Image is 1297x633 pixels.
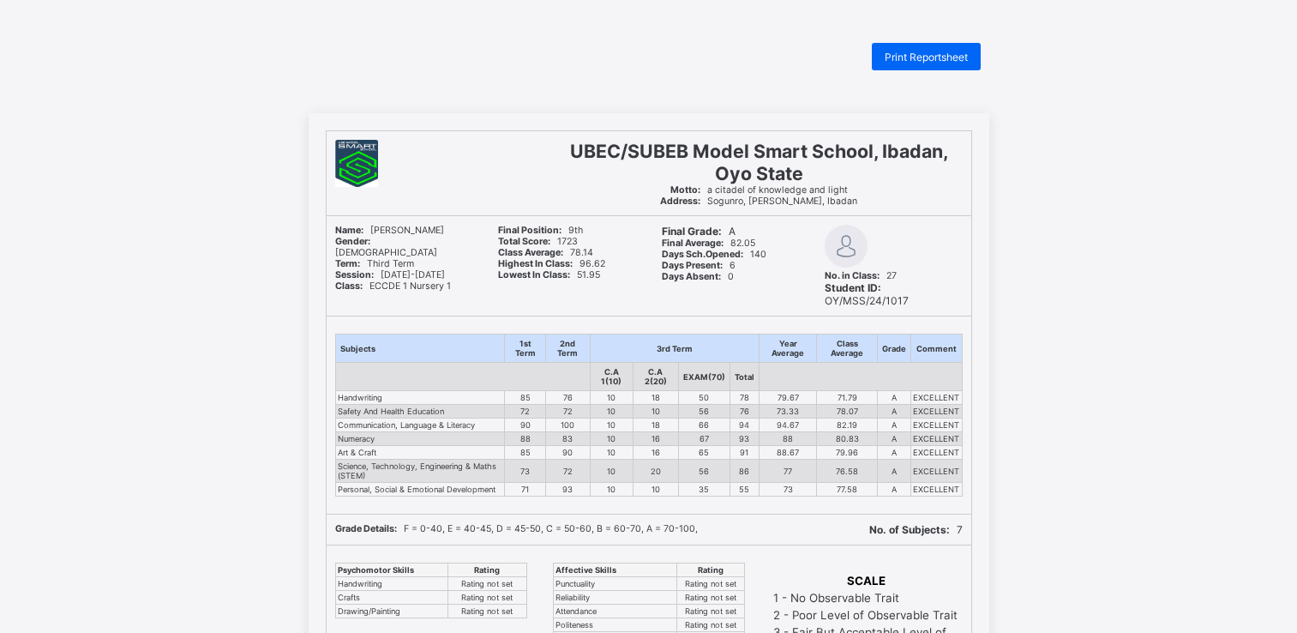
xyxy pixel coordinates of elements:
th: Year Average [759,335,817,363]
b: Days Absent: [662,271,721,282]
td: 80.83 [817,432,878,446]
td: 72 [546,460,590,483]
th: Total [730,363,759,391]
th: Comment [911,335,962,363]
td: Communication, Language & Literacy [335,419,505,432]
th: Class Average [817,335,878,363]
span: 0 [662,271,734,282]
th: 2nd Term [546,335,590,363]
td: 10 [633,405,679,419]
td: 73 [505,460,546,483]
span: ECCDE 1 Nursery 1 [335,280,451,292]
td: Handwriting [335,577,448,591]
td: 82.19 [817,419,878,432]
span: [PERSON_NAME] [335,225,444,236]
td: 56 [678,460,730,483]
td: Drawing/Painting [335,605,448,618]
span: [DATE]-[DATE] [335,269,445,280]
b: Total Score: [498,236,550,247]
td: 73 [759,483,817,497]
td: EXCELLENT [911,483,962,497]
td: EXCELLENT [911,405,962,419]
td: 93 [730,432,759,446]
td: 76 [546,391,590,405]
th: C.A 1(10) [590,363,633,391]
td: 65 [678,446,730,460]
th: SCALE [772,573,961,588]
b: Grade Details: [335,523,397,534]
span: [DEMOGRAPHIC_DATA] [335,236,437,258]
td: 85 [505,391,546,405]
b: No. in Class: [825,270,880,281]
td: 50 [678,391,730,405]
td: Attendance [553,605,677,618]
td: 20 [633,460,679,483]
td: 35 [678,483,730,497]
td: Numeracy [335,432,505,446]
b: Days Sch.Opened: [662,249,743,260]
td: Rating not set [448,591,526,605]
b: Days Present: [662,260,723,271]
th: 3rd Term [590,335,759,363]
span: Sogunro, [PERSON_NAME], Ibadan [660,196,857,207]
b: Motto: [670,184,700,196]
td: A [878,483,911,497]
td: 16 [633,446,679,460]
b: No. of Subjects: [869,523,950,536]
td: 10 [590,432,633,446]
td: A [878,391,911,405]
th: Rating [448,564,526,577]
td: 10 [590,419,633,432]
td: 79.67 [759,391,817,405]
b: Student ID: [825,281,881,294]
td: 67 [678,432,730,446]
td: EXCELLENT [911,391,962,405]
td: Crafts [335,591,448,605]
td: Art & Craft [335,446,505,460]
td: 10 [590,460,633,483]
td: 72 [505,405,546,419]
td: 88 [759,432,817,446]
span: OY/MSS/24/1017 [825,281,909,307]
b: Class: [335,280,363,292]
td: 10 [590,446,633,460]
td: 72 [546,405,590,419]
td: 18 [633,391,679,405]
td: Rating not set [677,605,744,618]
td: 10 [590,405,633,419]
td: 73.33 [759,405,817,419]
span: a citadel of knowledge and light [670,184,848,196]
th: Grade [878,335,911,363]
td: Reliability [553,591,677,605]
b: Lowest In Class: [498,269,570,280]
td: A [878,405,911,419]
td: Rating not set [677,577,744,591]
td: 10 [633,483,679,497]
span: 96.62 [498,258,605,269]
span: A [662,225,736,238]
td: EXCELLENT [911,460,962,483]
td: 2 - Poor Level of Observable Trait [772,607,961,623]
b: Session: [335,269,374,280]
th: 1st Term [505,335,546,363]
b: Final Position: [498,225,561,236]
b: Final Average: [662,238,724,249]
td: 94.67 [759,419,817,432]
td: 88.67 [759,446,817,460]
td: Personal, Social & Emotional Development [335,483,505,497]
td: 94 [730,419,759,432]
td: Politeness [553,618,677,632]
td: Rating not set [448,605,526,618]
td: 71.79 [817,391,878,405]
td: 76 [730,405,759,419]
span: 82.05 [662,238,755,249]
span: 1723 [498,236,578,247]
td: Rating not set [677,591,744,605]
span: 6 [662,260,736,271]
span: Third Term [335,258,414,269]
td: 78.07 [817,405,878,419]
span: 51.95 [498,269,600,280]
b: Class Average: [498,247,563,258]
td: Rating not set [448,577,526,591]
td: EXCELLENT [911,432,962,446]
